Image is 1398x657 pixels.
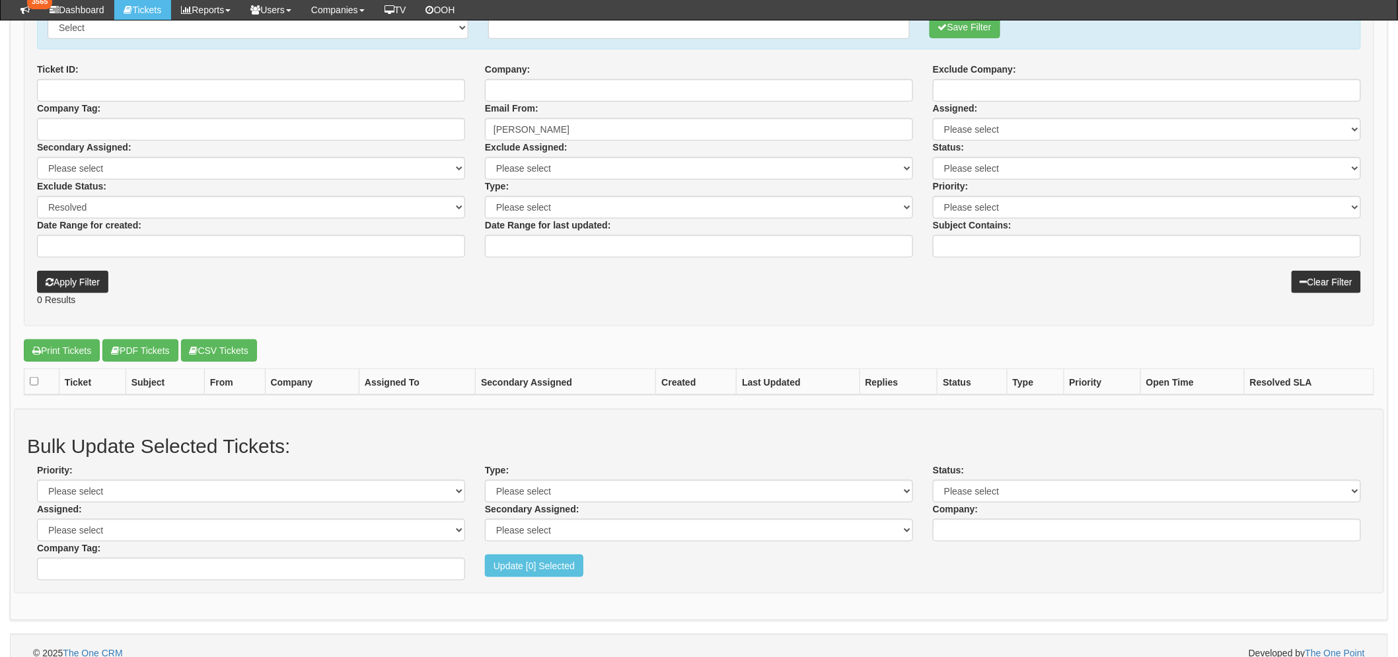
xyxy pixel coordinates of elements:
[933,102,978,115] label: Assigned:
[37,541,100,555] label: Company Tag:
[1007,368,1064,395] th: Type
[359,368,475,395] th: Assigned To
[1140,368,1244,395] th: Open Time
[485,102,538,115] label: Email From:
[933,502,978,516] label: Company:
[485,502,579,516] label: Secondary Assigned:
[485,219,611,232] label: Date Range for last updated:
[485,63,530,76] label: Company:
[37,464,73,477] label: Priority:
[737,368,860,395] th: Last Updated
[37,63,79,76] label: Ticket ID:
[485,141,568,154] label: Exclude Assigned:
[265,368,359,395] th: Company
[37,219,141,232] label: Date Range for created:
[933,180,969,193] label: Priority:
[933,464,964,477] label: Status:
[933,63,1016,76] label: Exclude Company:
[37,180,106,193] label: Exclude Status:
[476,368,656,395] th: Secondary Assigned
[485,180,509,193] label: Type:
[37,271,108,293] button: Apply Filter
[37,141,131,154] label: Secondary Assigned:
[933,141,964,154] label: Status:
[24,339,100,362] a: Print Tickets
[181,339,257,362] a: CSV Tickets
[1244,368,1374,395] th: Resolved SLA
[860,368,938,395] th: Replies
[933,219,1012,232] label: Subject Contains:
[938,368,1007,395] th: Status
[27,435,1371,457] h2: Bulk Update Selected Tickets:
[59,368,126,395] th: Ticket
[485,464,509,477] label: Type:
[37,293,1361,306] p: 0 Results
[37,102,100,115] label: Company Tag:
[204,368,265,395] th: From
[102,339,178,362] a: PDF Tickets
[1292,271,1361,293] button: Clear Filter
[485,555,583,577] input: Update [0] Selected
[656,368,737,395] th: Created
[930,16,1000,38] button: Save Filter
[126,368,204,395] th: Subject
[37,502,82,516] label: Assigned:
[1064,368,1140,395] th: Priority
